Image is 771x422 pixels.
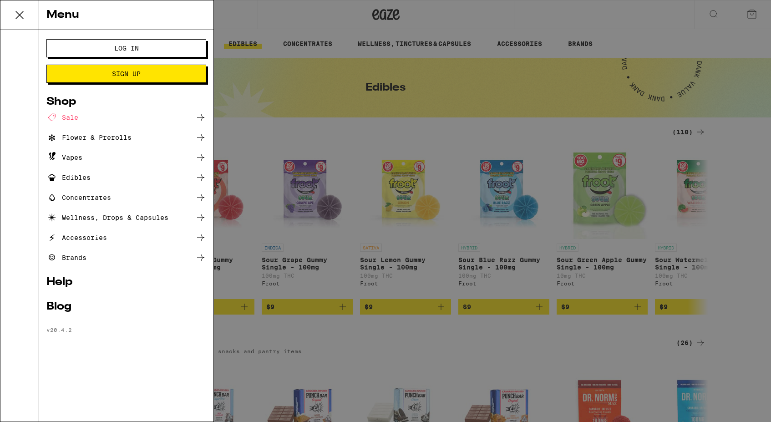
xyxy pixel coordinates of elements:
div: Vapes [46,152,82,163]
a: Wellness, Drops & Capsules [46,212,206,223]
div: Accessories [46,232,107,243]
a: Help [46,277,206,288]
button: Sign Up [46,65,206,83]
a: Brands [46,252,206,263]
div: Edibles [46,172,91,183]
a: Blog [46,301,206,312]
a: Edibles [46,172,206,183]
a: Concentrates [46,192,206,203]
button: Log In [46,39,206,57]
div: Flower & Prerolls [46,132,132,143]
a: Log In [46,45,206,52]
span: Log In [114,45,139,51]
a: Flower & Prerolls [46,132,206,143]
span: Hi. Need any help? [5,6,66,14]
div: Concentrates [46,192,111,203]
a: Sign Up [46,70,206,77]
span: v 20.4.2 [46,327,72,333]
div: Menu [39,0,213,30]
a: Sale [46,112,206,123]
a: Shop [46,97,206,107]
div: Wellness, Drops & Capsules [46,212,168,223]
span: Sign Up [112,71,141,77]
a: Accessories [46,232,206,243]
div: Brands [46,252,86,263]
a: Vapes [46,152,206,163]
div: Sale [46,112,78,123]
